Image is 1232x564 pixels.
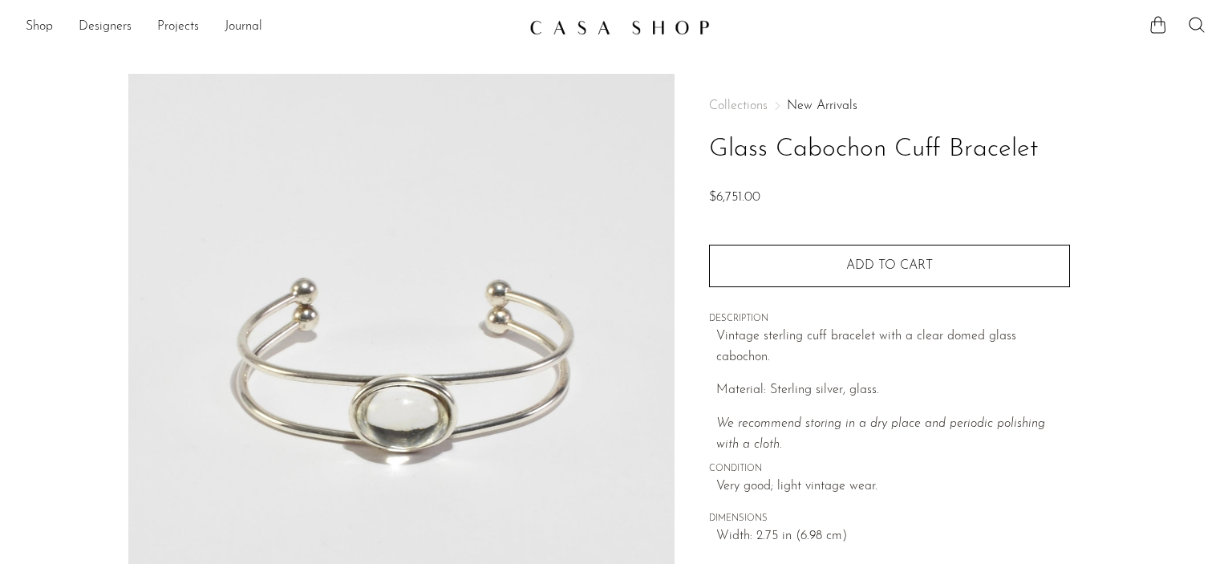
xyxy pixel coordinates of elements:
[716,327,1070,367] p: Vintage sterling cuff bracelet with a clear domed glass cabochon.
[709,512,1070,526] span: DIMENSIONS
[716,526,1070,547] span: Width: 2.75 in (6.98 cm)
[709,191,760,204] span: $6,751.00
[709,462,1070,477] span: CONDITION
[716,417,1045,451] i: We recommend storing in a dry place and periodic polishing with a cloth.
[157,17,199,38] a: Projects
[26,14,517,41] ul: NEW HEADER MENU
[716,477,1070,497] span: Very good; light vintage wear.
[709,99,1070,112] nav: Breadcrumbs
[225,17,262,38] a: Journal
[26,14,517,41] nav: Desktop navigation
[26,17,53,38] a: Shop
[709,129,1070,170] h1: Glass Cabochon Cuff Bracelet
[709,245,1070,286] button: Add to cart
[846,259,933,272] span: Add to cart
[716,380,1070,401] p: Material: Sterling silver, glass.
[79,17,132,38] a: Designers
[709,312,1070,327] span: DESCRIPTION
[787,99,857,112] a: New Arrivals
[709,99,768,112] span: Collections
